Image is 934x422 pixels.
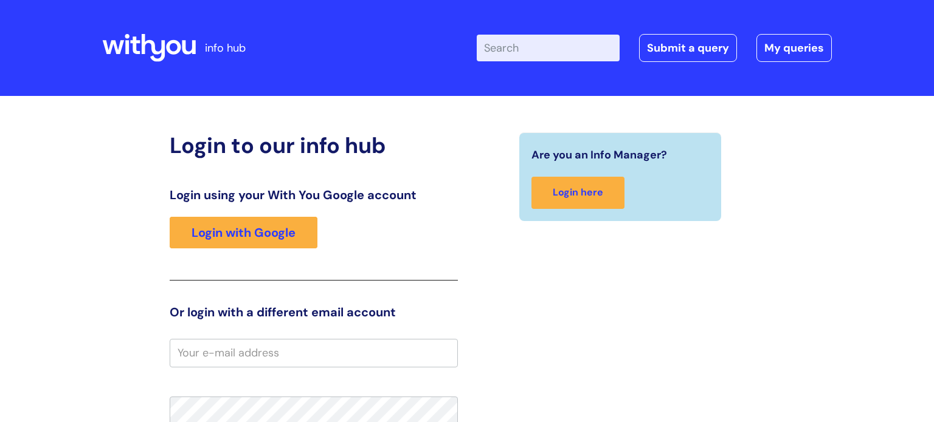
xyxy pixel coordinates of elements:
input: Your e-mail address [170,339,458,367]
span: Are you an Info Manager? [531,145,667,165]
a: Submit a query [639,34,737,62]
h2: Login to our info hub [170,132,458,158]
a: Login here [531,177,624,209]
h3: Login using your With You Google account [170,188,458,202]
p: info hub [205,38,246,58]
input: Search [477,35,620,61]
a: My queries [756,34,832,62]
h3: Or login with a different email account [170,305,458,319]
a: Login with Google [170,217,317,248]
